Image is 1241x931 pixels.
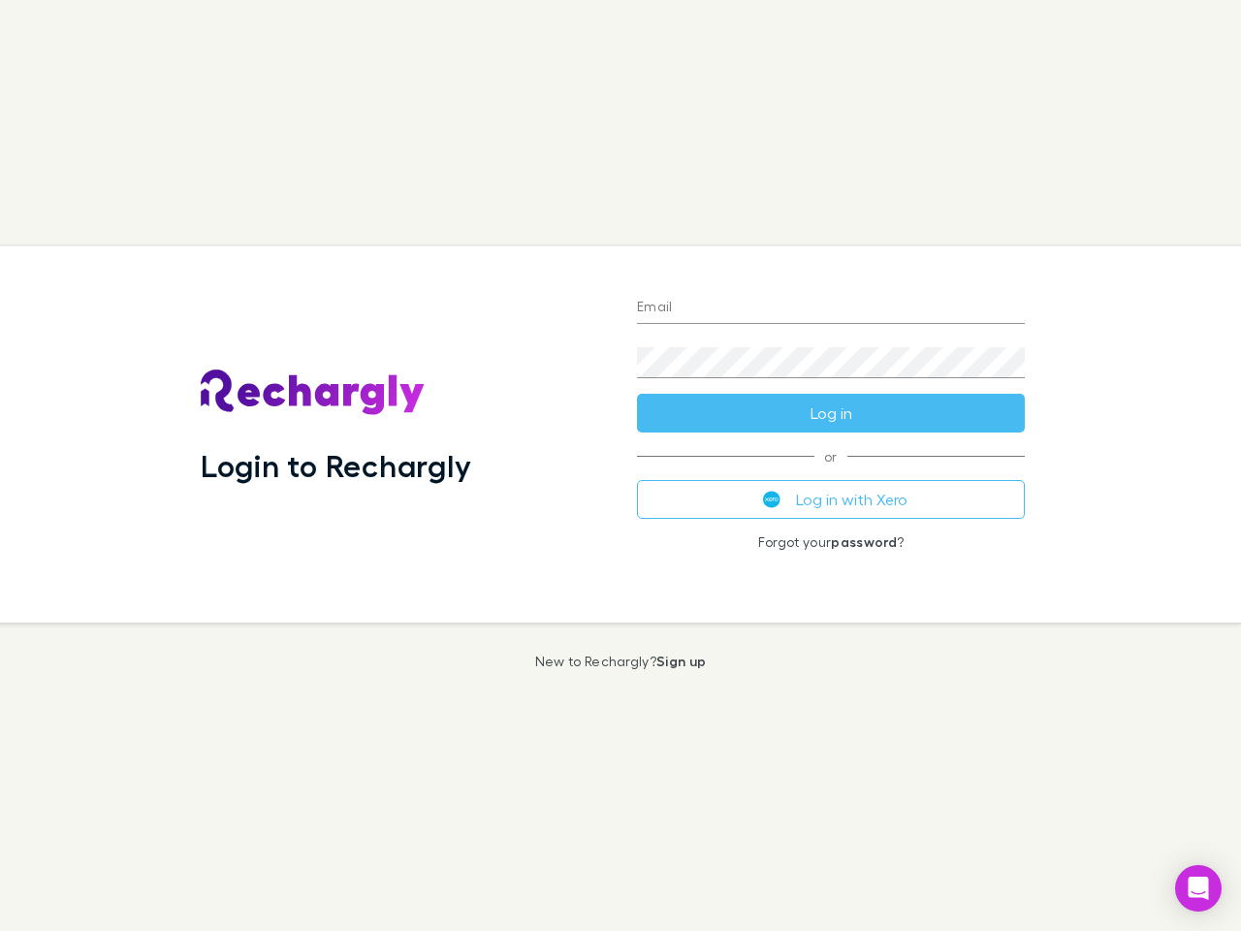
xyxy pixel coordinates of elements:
a: Sign up [656,653,706,669]
img: Rechargly's Logo [201,369,426,416]
img: Xero's logo [763,491,780,508]
h1: Login to Rechargly [201,447,471,484]
button: Log in with Xero [637,480,1025,519]
button: Log in [637,394,1025,433]
div: Open Intercom Messenger [1175,865,1222,912]
p: Forgot your ? [637,534,1025,550]
p: New to Rechargly? [535,654,707,669]
span: or [637,456,1025,457]
a: password [831,533,897,550]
